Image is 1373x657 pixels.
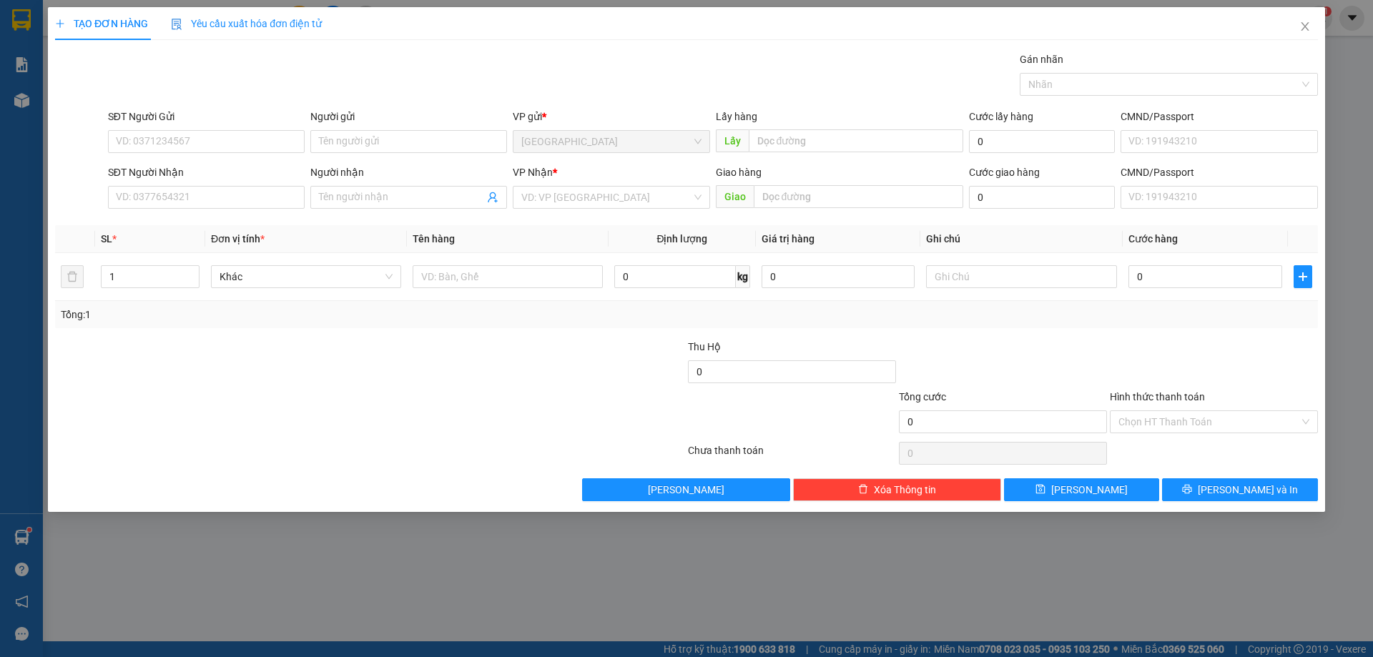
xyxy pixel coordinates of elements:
input: Cước giao hàng [969,186,1115,209]
span: Khác [220,266,393,287]
span: Lấy hàng [716,111,757,122]
button: deleteXóa Thông tin [794,478,1002,501]
span: kg [736,265,750,288]
label: Gán nhãn [1020,54,1063,65]
div: CMND/Passport [1121,109,1317,124]
div: CMND/Passport [1121,164,1317,180]
div: Người gửi [310,109,507,124]
span: Thu Hộ [688,341,721,352]
div: SĐT Người Gửi [108,109,305,124]
input: VD: Bàn, Ghế [413,265,603,288]
input: 0 [762,265,915,288]
span: Tổng cước [899,391,946,402]
div: Tổng: 1 [61,307,530,322]
input: Ghi Chú [927,265,1117,288]
span: delete [858,484,868,495]
span: user-add [488,192,499,203]
div: SĐT Người Nhận [108,164,305,180]
span: close [1299,21,1311,32]
label: Hình thức thanh toán [1110,391,1205,402]
label: Cước giao hàng [969,167,1040,178]
span: Cước hàng [1128,233,1178,244]
span: save [1036,484,1046,495]
button: Close [1285,7,1325,47]
input: Dọc đường [749,129,963,152]
span: plus [1294,271,1312,282]
span: VP Nhận [513,167,553,178]
span: Giá trị hàng [762,233,815,244]
div: Người nhận [310,164,507,180]
div: Chưa thanh toán [686,443,897,468]
input: Dọc đường [754,185,963,208]
button: plus [1294,265,1312,288]
span: Lấy [716,129,749,152]
span: Xóa Thông tin [874,482,936,498]
input: Cước lấy hàng [969,130,1115,153]
span: Yêu cầu xuất hóa đơn điện tử [171,18,322,29]
span: [PERSON_NAME] [649,482,725,498]
button: printer[PERSON_NAME] và In [1163,478,1318,501]
button: delete [61,265,84,288]
span: Tên hàng [413,233,455,244]
span: printer [1182,484,1192,495]
span: SL [101,233,112,244]
div: VP gửi [513,109,710,124]
span: Giao hàng [716,167,762,178]
span: Đà Lạt [522,131,702,152]
span: plus [55,19,65,29]
span: [PERSON_NAME] [1052,482,1128,498]
th: Ghi chú [921,225,1123,253]
button: save[PERSON_NAME] [1004,478,1159,501]
span: Định lượng [657,233,708,244]
img: icon [171,19,182,30]
span: Giao [716,185,754,208]
button: [PERSON_NAME] [583,478,791,501]
span: TẠO ĐƠN HÀNG [55,18,148,29]
span: Đơn vị tính [211,233,265,244]
label: Cước lấy hàng [969,111,1033,122]
span: [PERSON_NAME] và In [1198,482,1298,498]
